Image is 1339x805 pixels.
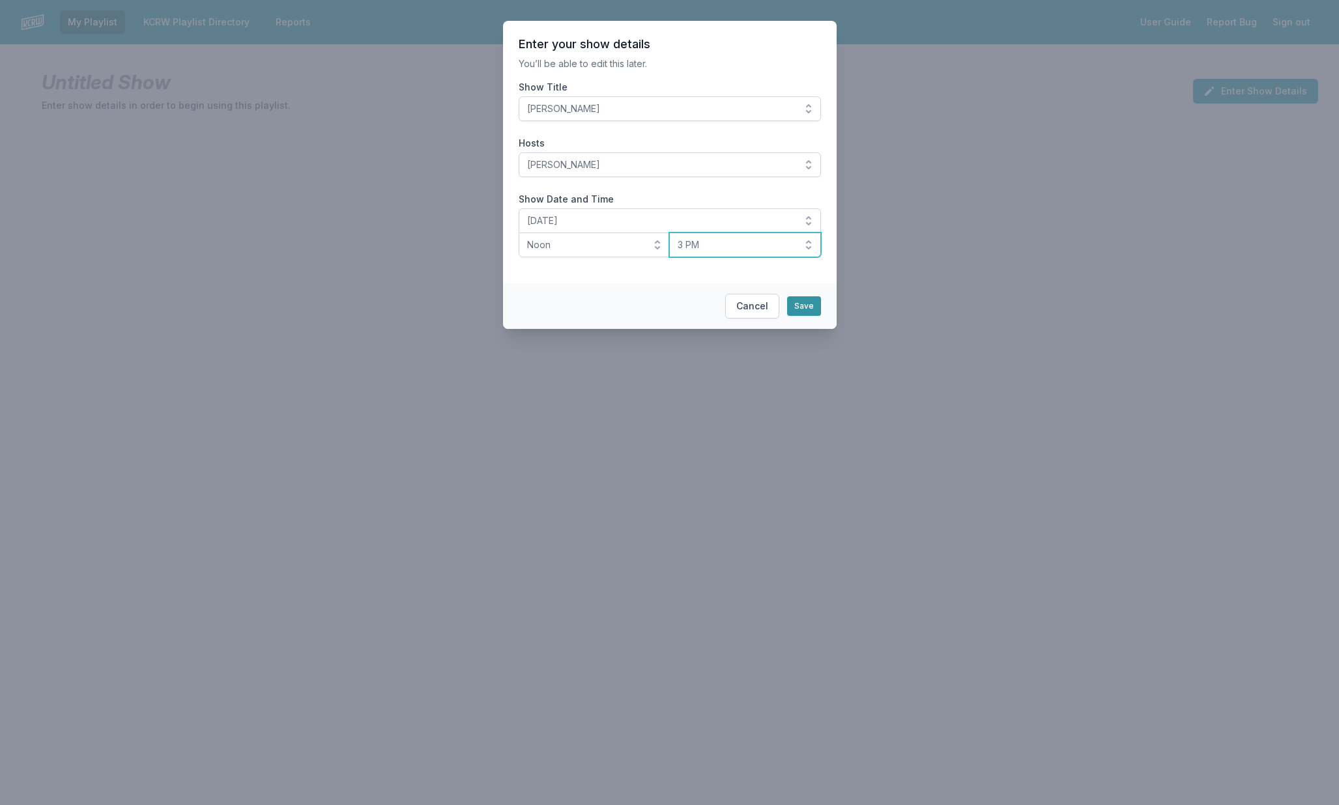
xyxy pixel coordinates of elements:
span: [PERSON_NAME] [527,158,794,171]
button: Noon [519,233,670,257]
button: Save [787,296,821,316]
header: Enter your show details [519,36,821,52]
span: 3 PM [678,238,794,251]
button: [PERSON_NAME] [519,152,821,177]
span: [PERSON_NAME] [527,102,794,115]
span: Noon [527,238,644,251]
button: Cancel [725,294,779,318]
button: [PERSON_NAME] [519,96,821,121]
button: [DATE] [519,208,821,233]
button: 3 PM [669,233,821,257]
span: [DATE] [527,214,794,227]
label: Show Title [519,81,821,94]
legend: Show Date and Time [519,193,614,206]
label: Hosts [519,137,821,150]
p: You’ll be able to edit this later. [519,57,821,70]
